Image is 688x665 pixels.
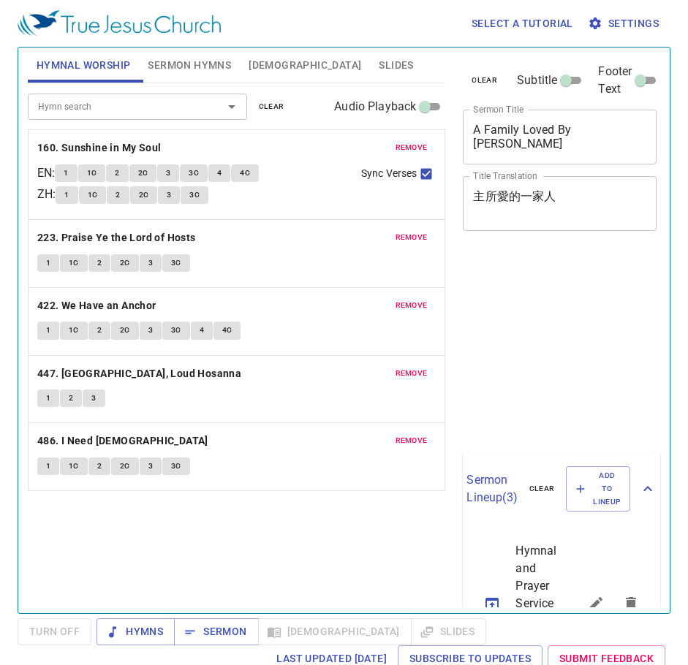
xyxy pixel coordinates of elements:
button: 3 [83,389,105,407]
button: remove [387,365,436,382]
span: remove [396,299,428,312]
span: 2 [97,324,102,337]
button: 1 [37,389,59,407]
span: Add to Lineup [575,469,621,509]
button: 486. I Need [DEMOGRAPHIC_DATA] [37,432,211,450]
button: 3 [140,322,162,339]
span: 1 [46,256,50,270]
span: remove [396,367,428,380]
span: 3 [148,324,153,337]
textarea: 主所愛的一家人 [473,189,646,217]
button: 3 [158,186,180,204]
span: Audio Playback [334,98,416,115]
p: ZH : [37,186,56,203]
button: 3C [180,164,208,182]
span: 4C [240,167,250,180]
span: Sync Verses [361,166,417,181]
span: 2C [120,256,130,270]
button: 3 [157,164,179,182]
span: 1 [46,392,50,405]
span: 4 [217,167,222,180]
p: Sermon Lineup ( 3 ) [466,471,517,506]
span: remove [396,231,428,244]
button: 2 [88,457,110,475]
span: 3 [167,189,171,202]
button: Settings [585,10,665,37]
span: 2 [116,189,120,202]
button: 4C [213,322,241,339]
button: 3C [162,254,190,272]
span: 3C [171,324,181,337]
span: 1C [88,189,98,202]
span: 2 [115,167,119,180]
button: 3 [140,457,162,475]
span: 1C [69,324,79,337]
button: 1 [56,186,78,204]
span: remove [396,434,428,447]
button: 1C [60,254,88,272]
button: 160. Sunshine in My Soul [37,139,164,157]
span: clear [472,74,497,87]
span: 3 [148,256,153,270]
span: 3C [171,460,181,473]
button: Select a tutorial [466,10,579,37]
p: EN : [37,164,55,182]
b: 160. Sunshine in My Soul [37,139,162,157]
span: 4 [200,324,204,337]
span: 2 [69,392,73,405]
button: remove [387,432,436,449]
span: 1C [87,167,97,180]
button: 2C [111,322,139,339]
span: Sermon Hymns [148,56,231,75]
img: True Jesus Church [18,10,221,37]
iframe: from-child [457,246,619,446]
div: Sermon Lineup(3)clearAdd to Lineup [463,452,660,527]
span: 2 [97,256,102,270]
button: remove [387,229,436,246]
span: 3 [91,392,96,405]
button: 1 [37,254,59,272]
button: 2 [106,164,128,182]
button: 3C [162,322,190,339]
button: 2C [111,457,139,475]
button: 3 [140,254,162,272]
button: remove [387,139,436,156]
button: 1C [60,322,88,339]
button: 223. Praise Ye the Lord of Hosts [37,229,198,247]
b: 447. [GEOGRAPHIC_DATA], Loud Hosanna [37,365,241,383]
span: Slides [379,56,413,75]
span: Subtitle [517,72,557,89]
span: 2C [120,324,130,337]
button: 447. [GEOGRAPHIC_DATA], Loud Hosanna [37,365,244,383]
span: 2C [139,189,149,202]
span: 4C [222,324,233,337]
span: 2C [120,460,130,473]
span: clear [259,100,284,113]
button: 4 [191,322,213,339]
span: 1 [46,460,50,473]
button: clear [463,72,506,89]
span: clear [529,482,555,495]
span: Footer Text [598,63,632,98]
span: Hymns [108,623,163,641]
span: 2 [97,460,102,473]
span: [DEMOGRAPHIC_DATA] [249,56,361,75]
button: clear [521,480,564,498]
button: clear [250,98,293,115]
button: 4C [231,164,259,182]
span: Settings [591,15,659,33]
button: Hymns [97,618,175,645]
button: 2 [107,186,129,204]
button: 1 [37,457,59,475]
button: Sermon [174,618,258,645]
button: 3C [162,457,190,475]
button: Open [222,96,242,117]
span: 1 [46,324,50,337]
b: 422. We Have an Anchor [37,297,156,315]
b: 223. Praise Ye the Lord of Hosts [37,229,196,247]
span: 3 [166,167,170,180]
button: 1C [60,457,88,475]
button: Add to Lineup [566,466,630,512]
span: Hymnal and Prayer Service 唱詩祈禱會 [515,542,543,665]
span: remove [396,141,428,154]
